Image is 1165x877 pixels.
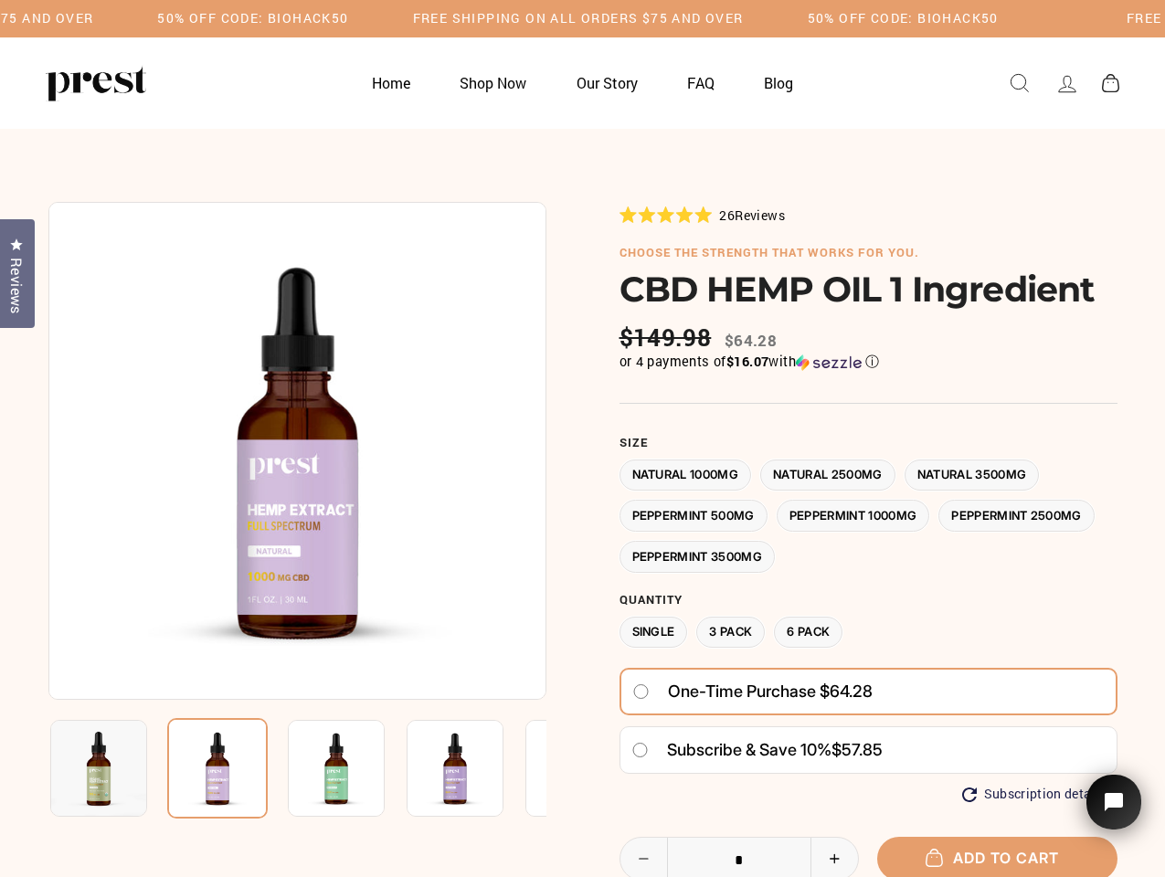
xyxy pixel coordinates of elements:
img: PREST ORGANICS [46,65,146,101]
a: Shop Now [437,65,549,100]
label: Size [620,436,1117,450]
img: Sezzle [796,354,862,371]
label: Peppermint 3500MG [620,541,776,573]
img: CBD HEMP OIL 1 Ingredient [167,718,268,819]
label: Natural 2500MG [760,460,895,491]
span: 26 [719,206,735,224]
label: Peppermint 2500MG [938,500,1095,532]
span: $149.98 [620,323,716,352]
span: $57.85 [831,740,883,759]
button: Subscription details [962,787,1107,802]
span: Subscribe & save 10% [667,740,831,759]
div: or 4 payments of with [620,353,1117,371]
label: Single [620,617,688,649]
span: $64.28 [725,330,777,351]
div: or 4 payments of$16.07withSezzle Click to learn more about Sezzle [620,353,1117,371]
div: 26Reviews [620,205,785,225]
span: Reviews [5,258,28,314]
a: Blog [741,65,816,100]
ul: Primary [349,65,817,100]
span: Add to cart [935,849,1059,867]
input: Subscribe & save 10%$57.85 [631,743,649,757]
img: CBD HEMP OIL 1 Ingredient [50,720,147,817]
img: CBD HEMP OIL 1 Ingredient [48,202,546,700]
a: FAQ [664,65,737,100]
span: One-time purchase $64.28 [668,675,873,708]
img: CBD HEMP OIL 1 Ingredient [288,720,385,817]
label: Peppermint 500MG [620,500,768,532]
label: Peppermint 1000MG [777,500,930,532]
img: CBD HEMP OIL 1 Ingredient [407,720,503,817]
span: Reviews [735,206,785,224]
span: Subscription details [984,787,1107,802]
input: One-time purchase $64.28 [632,684,650,699]
h6: choose the strength that works for you. [620,246,1117,260]
a: Home [349,65,433,100]
a: Our Story [554,65,661,100]
label: Natural 1000MG [620,460,752,491]
h5: 50% OFF CODE: BIOHACK50 [157,11,348,26]
h5: Free Shipping on all orders $75 and over [413,11,744,26]
img: CBD HEMP OIL 1 Ingredient [525,720,622,817]
label: Quantity [620,593,1117,608]
span: $16.07 [726,353,768,370]
label: 3 Pack [696,617,765,649]
label: 6 Pack [774,617,842,649]
h5: 50% OFF CODE: BIOHACK50 [808,11,999,26]
iframe: Tidio Chat [1063,749,1165,877]
label: Natural 3500MG [905,460,1040,491]
h1: CBD HEMP OIL 1 Ingredient [620,269,1117,310]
